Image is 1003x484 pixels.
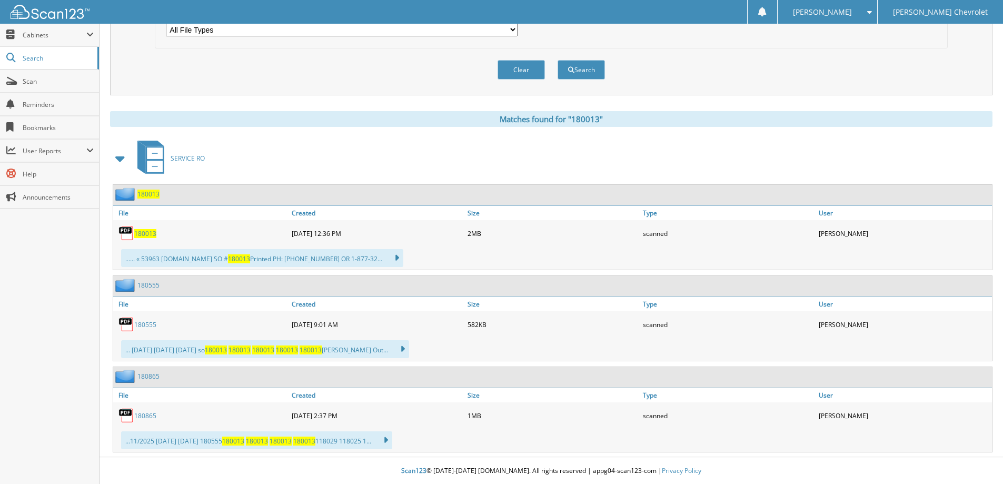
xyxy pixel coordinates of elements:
span: 180013 [276,345,298,354]
div: [PERSON_NAME] [816,223,992,244]
span: [PERSON_NAME] Chevrolet [893,9,988,15]
button: Search [558,60,605,80]
a: Created [289,388,465,402]
img: folder2.png [115,187,137,201]
div: scanned [640,405,816,426]
a: Type [640,297,816,311]
span: [PERSON_NAME] [793,9,852,15]
div: ...11/2025 [DATE] [DATE] 180555 118029 118025 1... [121,431,392,449]
a: File [113,206,289,220]
span: Cabinets [23,31,86,39]
a: Type [640,388,816,402]
span: 180013 [246,437,268,446]
span: Reminders [23,100,94,109]
a: User [816,206,992,220]
span: 180013 [205,345,227,354]
span: 180013 [228,254,250,263]
span: Bookmarks [23,123,94,132]
a: Privacy Policy [662,466,701,475]
div: scanned [640,314,816,335]
img: PDF.png [118,408,134,423]
button: Clear [498,60,545,80]
span: 180013 [270,437,292,446]
div: 1MB [465,405,641,426]
div: [DATE] 9:01 AM [289,314,465,335]
a: File [113,388,289,402]
a: Created [289,206,465,220]
a: 180555 [134,320,156,329]
div: [PERSON_NAME] [816,405,992,426]
a: User [816,297,992,311]
a: 180013 [137,190,160,199]
a: 180865 [137,372,160,381]
iframe: Chat Widget [950,433,1003,484]
a: User [816,388,992,402]
div: © [DATE]-[DATE] [DOMAIN_NAME]. All rights reserved | appg04-scan123-com | [100,458,1003,484]
span: 180013 [229,345,251,354]
img: PDF.png [118,317,134,332]
div: [PERSON_NAME] [816,314,992,335]
span: User Reports [23,146,86,155]
a: Created [289,297,465,311]
a: Size [465,297,641,311]
div: 2MB [465,223,641,244]
a: Size [465,206,641,220]
span: SERVICE RO [171,154,205,163]
a: Size [465,388,641,402]
span: Scan123 [401,466,426,475]
img: PDF.png [118,225,134,241]
span: Announcements [23,193,94,202]
div: scanned [640,223,816,244]
span: Help [23,170,94,179]
div: [DATE] 12:36 PM [289,223,465,244]
span: Search [23,54,92,63]
a: 180555 [137,281,160,290]
span: 180013 [222,437,244,446]
a: SERVICE RO [131,137,205,179]
img: folder2.png [115,370,137,383]
span: 180013 [300,345,322,354]
a: Type [640,206,816,220]
span: Scan [23,77,94,86]
img: folder2.png [115,279,137,292]
div: Matches found for "180013" [110,111,992,127]
a: 180865 [134,411,156,420]
span: 180013 [252,345,274,354]
span: 180013 [293,437,315,446]
div: ... [DATE] [DATE] [DATE] so [PERSON_NAME] Out... [121,340,409,358]
a: File [113,297,289,311]
div: ...... « 53963 [DOMAIN_NAME] SO # Printed PH: [PHONE_NUMBER] OR 1-877-32... [121,249,403,267]
img: scan123-logo-white.svg [11,5,90,19]
div: 582KB [465,314,641,335]
div: [DATE] 2:37 PM [289,405,465,426]
a: 180013 [134,229,156,238]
